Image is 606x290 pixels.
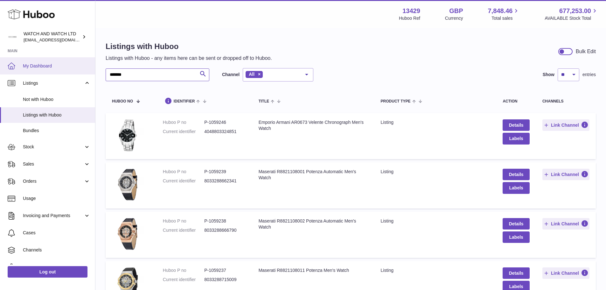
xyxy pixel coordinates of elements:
[488,7,520,21] a: 7,848.46 Total sales
[8,266,87,278] a: Log out
[542,99,589,103] div: channels
[23,63,90,69] span: My Dashboard
[23,213,84,219] span: Invoicing and Payments
[174,99,195,103] span: identifier
[542,218,589,230] button: Link Channel
[503,231,530,243] button: Labels
[381,218,490,224] div: listing
[112,119,144,151] img: Emporio Armani AR0673 Velente Chronograph Men's Watch
[204,119,246,125] dd: P-1059246
[23,247,90,253] span: Channels
[204,129,246,135] dd: 4048803324851
[582,72,596,78] span: entries
[112,99,133,103] span: Huboo no
[204,178,246,184] dd: 8033288662341
[106,41,272,52] h1: Listings with Huboo
[112,218,144,250] img: Maserati R8821108002 Potenza Automatic Men's Watch
[381,99,411,103] span: Product Type
[23,112,90,118] span: Listings with Huboo
[112,169,144,201] img: Maserati R8821108001 Potenza Automatic Men's Watch
[163,178,204,184] dt: Current identifier
[163,227,204,233] dt: Current identifier
[503,182,530,194] button: Labels
[402,7,420,15] strong: 13429
[551,122,579,128] span: Link Channel
[559,7,591,15] span: 677,253.00
[259,119,368,131] div: Emporio Armani AR0673 Velente Chronograph Men's Watch
[204,277,246,283] dd: 8033288715009
[259,99,269,103] span: title
[381,119,490,125] div: listing
[488,7,513,15] span: 7,848.46
[259,267,368,273] div: Maserati R8821108011 Potenza Men's Watch
[222,72,240,78] label: Channel
[399,15,420,21] div: Huboo Ref
[381,169,490,175] div: listing
[204,267,246,273] dd: P-1059237
[204,169,246,175] dd: P-1059239
[23,128,90,134] span: Bundles
[545,7,598,21] a: 677,253.00 AVAILABLE Stock Total
[542,267,589,279] button: Link Channel
[449,7,463,15] strong: GBP
[163,169,204,175] dt: Huboo P no
[445,15,463,21] div: Currency
[204,227,246,233] dd: 8033288666790
[551,221,579,227] span: Link Channel
[23,178,84,184] span: Orders
[551,172,579,177] span: Link Channel
[381,267,490,273] div: listing
[543,72,554,78] label: Show
[545,15,598,21] span: AVAILABLE Stock Total
[503,133,530,144] button: Labels
[23,144,84,150] span: Stock
[23,195,90,202] span: Usage
[503,218,530,230] a: Details
[551,270,579,276] span: Link Channel
[24,37,94,42] span: [EMAIL_ADDRESS][DOMAIN_NAME]
[106,55,272,62] p: Listings with Huboo - any items here can be sent or dropped off to Huboo.
[503,267,530,279] a: Details
[23,230,90,236] span: Cases
[259,218,368,230] div: Maserati R8821108002 Potenza Automatic Men's Watch
[249,72,254,77] span: All
[8,32,17,42] img: internalAdmin-13429@internal.huboo.com
[163,129,204,135] dt: Current identifier
[23,96,90,103] span: Not with Huboo
[163,119,204,125] dt: Huboo P no
[576,48,596,55] div: Bulk Edit
[491,15,520,21] span: Total sales
[23,80,84,86] span: Listings
[163,218,204,224] dt: Huboo P no
[24,31,81,43] div: WATCH AND WATCH LTD
[503,169,530,180] a: Details
[503,119,530,131] a: Details
[259,169,368,181] div: Maserati R8821108001 Potenza Automatic Men's Watch
[542,119,589,131] button: Link Channel
[163,267,204,273] dt: Huboo P no
[163,277,204,283] dt: Current identifier
[503,99,530,103] div: action
[542,169,589,180] button: Link Channel
[204,218,246,224] dd: P-1059238
[23,161,84,167] span: Sales
[23,264,90,270] span: Settings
